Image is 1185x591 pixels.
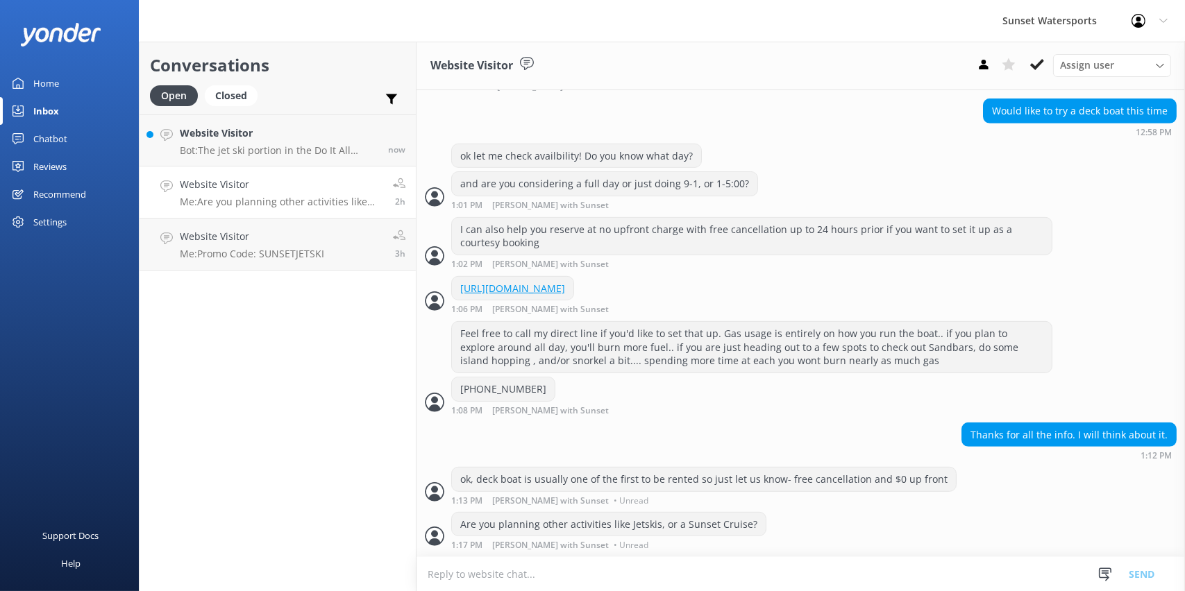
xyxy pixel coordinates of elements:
[430,57,513,75] h3: Website Visitor
[451,259,1052,269] div: 12:02pm 12-Aug-2025 (UTC -05:00) America/Cancun
[205,87,264,103] a: Closed
[452,513,766,536] div: Are you planning other activities like Jetskis, or a Sunset Cruise?
[961,450,1177,460] div: 12:12pm 12-Aug-2025 (UTC -05:00) America/Cancun
[451,304,654,314] div: 12:06pm 12-Aug-2025 (UTC -05:00) America/Cancun
[1141,452,1172,460] strong: 1:12 PM
[452,322,1052,372] div: Feel free to call my direct line if you'd like to set that up. Gas usage is entirely on how you r...
[451,540,766,549] div: 12:17pm 12-Aug-2025 (UTC -05:00) America/Cancun
[452,172,757,196] div: and are you considering a full day or just doing 9-1, or 1-5:00?
[205,85,258,106] div: Closed
[492,305,609,314] span: [PERSON_NAME] with Sunset
[150,85,198,106] div: Open
[614,541,648,549] span: • Unread
[451,405,654,416] div: 12:08pm 12-Aug-2025 (UTC -05:00) America/Cancun
[180,126,378,141] h4: Website Visitor
[984,99,1176,123] div: Would like to try a deck boat this time
[451,497,482,505] strong: 1:13 PM
[451,305,482,314] strong: 1:06 PM
[140,114,416,166] a: Website VisitorBot:The jet ski portion in the Do It All adventure is about 15-20 minutes of frees...
[140,166,416,219] a: Website VisitorMe:Are you planning other activities like Jetskis, or a Sunset Cruise?2h
[497,83,614,92] span: [PERSON_NAME] with Sunset
[451,83,487,92] strong: 12:55 PM
[492,406,609,416] span: [PERSON_NAME] with Sunset
[492,541,609,549] span: [PERSON_NAME] with Sunset
[452,218,1052,255] div: I can also help you reserve at no upfront charge with free cancellation up to 24 hours prior if y...
[180,229,324,244] h4: Website Visitor
[962,423,1176,447] div: Thanks for all the info. I will think about it.
[140,219,416,271] a: Website VisitorMe:Promo Code: SUNSETJETSKI3h
[451,495,957,505] div: 12:13pm 12-Aug-2025 (UTC -05:00) America/Cancun
[150,52,405,78] h2: Conversations
[1136,128,1172,137] strong: 12:58 PM
[33,125,67,153] div: Chatbot
[388,144,405,155] span: 03:15pm 12-Aug-2025 (UTC -05:00) America/Cancun
[21,23,101,46] img: yonder-white-logo.png
[180,144,378,157] p: Bot: The jet ski portion in the Do It All adventure is about 15-20 minutes of freestyle ride time.
[451,201,482,210] strong: 1:01 PM
[460,282,565,295] a: [URL][DOMAIN_NAME]
[451,81,892,92] div: 11:55am 12-Aug-2025 (UTC -05:00) America/Cancun
[1060,58,1114,73] span: Assign user
[492,260,609,269] span: [PERSON_NAME] with Sunset
[180,196,383,208] p: Me: Are you planning other activities like Jetskis, or a Sunset Cruise?
[33,97,59,125] div: Inbox
[492,201,609,210] span: [PERSON_NAME] with Sunset
[451,260,482,269] strong: 1:02 PM
[452,144,701,168] div: ok let me check availbility! Do you know what day?
[492,497,609,505] span: [PERSON_NAME] with Sunset
[61,549,81,577] div: Help
[395,196,405,207] span: 12:17pm 12-Aug-2025 (UTC -05:00) America/Cancun
[1053,54,1171,76] div: Assign User
[452,377,555,401] div: [PHONE_NUMBER]
[614,497,648,505] span: • Unread
[33,153,67,180] div: Reviews
[180,177,383,192] h4: Website Visitor
[983,127,1177,137] div: 11:58am 12-Aug-2025 (UTC -05:00) America/Cancun
[451,541,482,549] strong: 1:17 PM
[451,200,758,210] div: 12:01pm 12-Aug-2025 (UTC -05:00) America/Cancun
[180,248,324,260] p: Me: Promo Code: SUNSETJETSKI
[451,406,482,416] strong: 1:08 PM
[33,180,86,208] div: Recommend
[150,87,205,103] a: Open
[33,69,59,97] div: Home
[43,522,99,549] div: Support Docs
[452,468,956,491] div: ok, deck boat is usually one of the first to be rented so just let us know- free cancellation and...
[395,248,405,259] span: 12:09pm 12-Aug-2025 (UTC -05:00) America/Cancun
[33,208,67,236] div: Settings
